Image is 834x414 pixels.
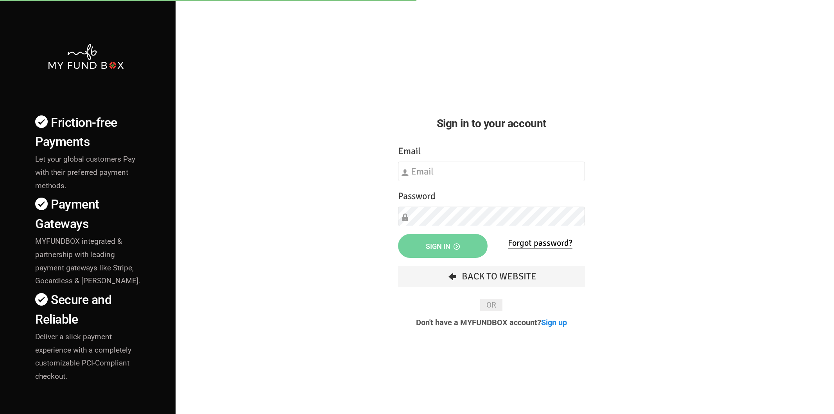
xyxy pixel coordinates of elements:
a: Back To Website [398,266,585,287]
h4: Secure and Reliable [35,290,144,329]
span: Deliver a slick payment experience with a completely customizable PCI-Compliant checkout. [35,332,131,381]
button: Sign in [398,234,488,258]
p: Don't have a MYFUNDBOX account? [398,319,585,326]
label: Password [398,189,436,203]
img: mfbwhite.png [47,43,125,70]
span: MYFUNDBOX integrated & partnership with leading payment gateways like Stripe, Gocardless & [PERSO... [35,237,140,286]
span: OR [480,299,502,311]
h2: Sign in to your account [398,115,585,132]
label: Email [398,144,421,158]
a: Sign up [541,318,567,327]
span: Let your global customers Pay with their preferred payment methods. [35,155,135,190]
h4: Friction-free Payments [35,113,144,151]
input: Email [398,162,585,181]
a: Forgot password? [508,238,572,248]
h4: Payment Gateways [35,195,144,233]
span: Sign in [426,242,460,250]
